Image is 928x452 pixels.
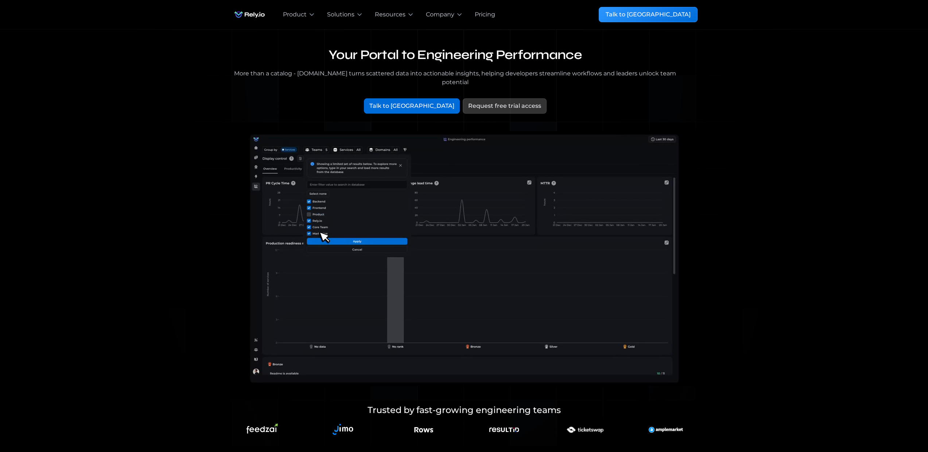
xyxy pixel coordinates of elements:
img: An illustration of an explorer using binoculars [329,420,357,440]
div: Company [426,10,454,19]
div: Product [283,10,307,19]
a: Request free trial access [463,98,547,114]
a: Pricing [475,10,495,19]
iframe: Chatbot [880,404,918,442]
img: An illustration of an explorer using binoculars [246,424,278,436]
img: An illustration of an explorer using binoculars [489,420,520,440]
div: Request free trial access [468,102,541,110]
div: More than a catalog - [DOMAIN_NAME] turns scattered data into actionable insights, helping develo... [231,69,680,87]
img: An illustration of an explorer using binoculars [413,420,434,440]
img: An illustration of an explorer using binoculars [557,420,613,440]
h5: Trusted by fast-growing engineering teams [304,404,625,417]
a: home [231,7,268,22]
img: Rely.io logo [231,7,268,22]
img: An illustration of an explorer using binoculars [649,420,683,440]
div: Talk to [GEOGRAPHIC_DATA] [369,102,454,110]
h1: Your Portal to Engineering Performance [231,47,680,63]
a: Talk to [GEOGRAPHIC_DATA] [599,7,698,22]
div: Solutions [327,10,354,19]
div: Talk to [GEOGRAPHIC_DATA] [606,10,691,19]
a: Talk to [GEOGRAPHIC_DATA] [364,98,460,114]
div: Resources [375,10,405,19]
